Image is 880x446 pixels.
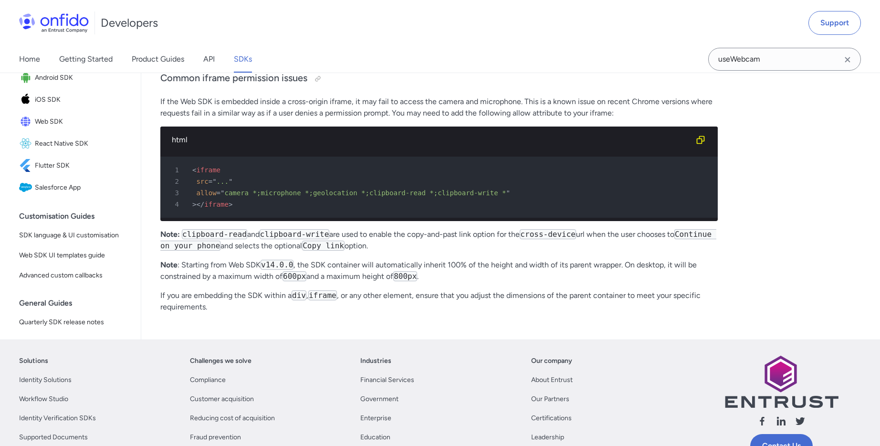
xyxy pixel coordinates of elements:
[19,432,88,443] a: Supported Documents
[19,46,40,73] a: Home
[360,355,391,367] a: Industries
[160,96,718,119] p: If the Web SDK is embedded inside a cross-origin iframe, it may fail to access the camera and mic...
[160,259,718,282] p: : Starting from Web SDK , the SDK container will automatically inherit 100% of the height and wid...
[360,413,391,424] a: Enterprise
[35,115,129,128] span: Web SDK
[196,201,204,208] span: </
[19,207,137,226] div: Customisation Guides
[196,166,220,174] span: iframe
[15,177,133,198] a: IconSalesforce AppSalesforce App
[360,393,398,405] a: Government
[160,229,716,251] code: Continue on your phone
[220,189,224,197] span: "
[19,413,96,424] a: Identity Verification SDKs
[229,201,232,208] span: >
[15,111,133,132] a: IconWeb SDKWeb SDK
[224,189,506,197] span: camera *;microphone *;geolocation *;clipboard-read *;clipboard-write *
[101,15,158,31] h1: Developers
[35,71,129,85] span: Android SDK
[19,374,72,386] a: Identity Solutions
[190,393,254,405] a: Customer acquisition
[19,317,129,328] span: Quarterly SDK release notes
[842,54,853,65] svg: Clear search field button
[35,93,129,106] span: iOS SDK
[164,176,186,187] span: 2
[15,226,133,245] a: SDK language & UI customisation
[393,271,417,281] code: 800px
[775,415,787,427] svg: Follow us linkedin
[35,181,129,194] span: Salesforce App
[19,393,68,405] a: Workflow Studio
[190,374,226,386] a: Compliance
[132,46,184,73] a: Product Guides
[15,266,133,285] a: Advanced custom callbacks
[182,229,247,239] code: clipboard-read
[691,130,710,149] button: Copy code snippet button
[192,201,196,208] span: >
[531,413,572,424] a: Certifications
[19,137,35,150] img: IconReact Native SDK
[15,89,133,110] a: IconiOS SDKiOS SDK
[160,230,180,239] strong: Note:
[234,46,252,73] a: SDKs
[212,178,216,185] span: "
[283,271,306,281] code: 600px
[19,250,129,261] span: Web SDK UI templates guide
[708,48,861,71] input: Onfido search input field
[196,178,208,185] span: src
[204,201,229,208] span: iframe
[302,241,345,251] code: Copy link
[19,71,35,85] img: IconAndroid SDK
[19,294,137,313] div: General Guides
[160,260,178,269] strong: Note
[217,178,229,185] span: ...
[531,374,573,386] a: About Entrust
[190,432,241,443] a: Fraud prevention
[795,415,806,430] a: Follow us X (Twitter)
[531,432,564,443] a: Leadership
[775,415,787,430] a: Follow us linkedin
[261,260,293,270] code: v14.0.0
[19,115,35,128] img: IconWeb SDK
[164,187,186,199] span: 3
[229,178,232,185] span: "
[308,290,337,300] code: iframe
[531,355,572,367] a: Our company
[15,313,133,332] a: Quarterly SDK release notes
[164,199,186,210] span: 4
[59,46,113,73] a: Getting Started
[360,374,414,386] a: Financial Services
[19,230,129,241] span: SDK language & UI customisation
[217,189,220,197] span: =
[172,134,691,146] div: html
[260,229,330,239] code: clipboard-write
[756,415,768,427] svg: Follow us facebook
[190,355,251,367] a: Challenges we solve
[15,67,133,88] a: IconAndroid SDKAndroid SDK
[192,166,196,174] span: <
[209,178,212,185] span: =
[531,393,569,405] a: Our Partners
[15,133,133,154] a: IconReact Native SDKReact Native SDK
[19,93,35,106] img: IconiOS SDK
[160,290,718,313] p: If you are embedding the SDK within a , , or any other element, ensure that you adjust the dimens...
[19,270,129,281] span: Advanced custom callbacks
[506,189,510,197] span: "
[19,355,48,367] a: Solutions
[19,181,35,194] img: IconSalesforce App
[15,246,133,265] a: Web SDK UI templates guide
[19,337,129,348] span: SDK versioning policy
[35,137,129,150] span: React Native SDK
[808,11,861,35] a: Support
[164,164,186,176] span: 1
[160,71,718,86] h3: Common iframe permission issues
[292,290,306,300] code: div
[15,155,133,176] a: IconFlutter SDKFlutter SDK
[360,432,390,443] a: Education
[795,415,806,427] svg: Follow us X (Twitter)
[190,413,275,424] a: Reducing cost of acquisition
[756,415,768,430] a: Follow us facebook
[19,159,35,172] img: IconFlutter SDK
[520,229,576,239] code: cross-device
[196,189,216,197] span: allow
